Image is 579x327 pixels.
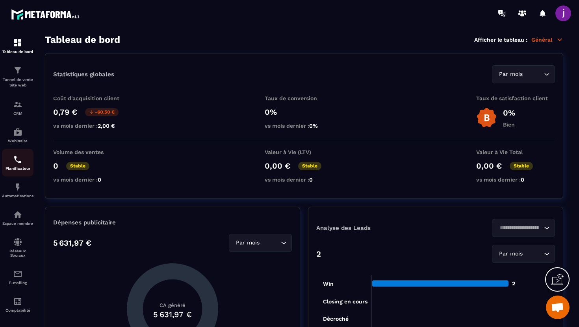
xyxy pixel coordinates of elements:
p: Planificateur [2,166,33,171]
p: 0% [265,107,343,117]
img: social-network [13,237,22,247]
img: b-badge-o.b3b20ee6.svg [476,107,497,128]
p: Tableau de bord [2,50,33,54]
p: Espace membre [2,221,33,226]
p: Tunnel de vente Site web [2,77,33,88]
p: vs mois dernier : [265,123,343,129]
span: Par mois [497,70,524,79]
p: Taux de conversion [265,95,343,101]
img: automations [13,210,22,219]
p: Analyse des Leads [316,224,436,231]
p: Taux de satisfaction client [476,95,555,101]
p: Comptabilité [2,308,33,312]
p: Afficher le tableau : [474,37,527,43]
a: schedulerschedulerPlanificateur [2,149,33,176]
input: Search for option [524,250,542,258]
p: vs mois dernier : [265,176,343,183]
tspan: Win [323,281,334,287]
p: Valeur à Vie (LTV) [265,149,343,155]
p: vs mois dernier : [53,123,132,129]
div: Search for option [492,65,555,83]
p: Webinaire [2,139,33,143]
p: Coût d'acquisition client [53,95,132,101]
p: Général [531,36,563,43]
p: 2 [316,249,321,259]
p: Stable [510,162,533,170]
a: formationformationCRM [2,94,33,121]
p: 0,00 € [265,161,290,171]
p: Bien [503,121,515,128]
p: Volume des ventes [53,149,132,155]
a: accountantaccountantComptabilité [2,291,33,318]
a: automationsautomationsAutomatisations [2,176,33,204]
img: formation [13,38,22,48]
a: emailemailE-mailing [2,263,33,291]
img: logo [11,7,82,22]
p: 0 [53,161,58,171]
a: automationsautomationsEspace membre [2,204,33,231]
a: formationformationTableau de bord [2,32,33,60]
p: vs mois dernier : [53,176,132,183]
p: -60,50 € [85,108,119,116]
p: Stable [66,162,89,170]
span: 0 [98,176,101,183]
a: automationsautomationsWebinaire [2,121,33,149]
img: automations [13,127,22,137]
p: Statistiques globales [53,71,114,78]
span: 2,00 € [98,123,115,129]
span: 0 [309,176,313,183]
span: Par mois [234,239,261,247]
p: vs mois dernier : [476,176,555,183]
img: automations [13,182,22,192]
div: Search for option [492,219,555,237]
span: 0% [309,123,318,129]
p: 0% [503,108,515,118]
span: 0 [521,176,524,183]
img: formation [13,66,22,75]
h3: Tableau de bord [45,34,120,45]
input: Search for option [261,239,279,247]
p: Réseaux Sociaux [2,249,33,257]
div: Search for option [492,245,555,263]
a: social-networksocial-networkRéseaux Sociaux [2,231,33,263]
div: Search for option [229,234,292,252]
p: CRM [2,111,33,116]
img: scheduler [13,155,22,164]
div: Ouvrir le chat [546,296,570,319]
input: Search for option [524,70,542,79]
p: Stable [298,162,321,170]
img: formation [13,100,22,109]
tspan: Décroché [323,316,349,322]
p: E-mailing [2,281,33,285]
p: 5 631,97 € [53,238,91,248]
p: Valeur à Vie Total [476,149,555,155]
span: Par mois [497,250,524,258]
input: Search for option [497,224,542,232]
p: Automatisations [2,194,33,198]
p: 0,79 € [53,107,77,117]
img: email [13,269,22,279]
img: accountant [13,297,22,306]
tspan: Closing en cours [323,298,367,305]
p: Dépenses publicitaire [53,219,292,226]
a: formationformationTunnel de vente Site web [2,60,33,94]
p: 0,00 € [476,161,502,171]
